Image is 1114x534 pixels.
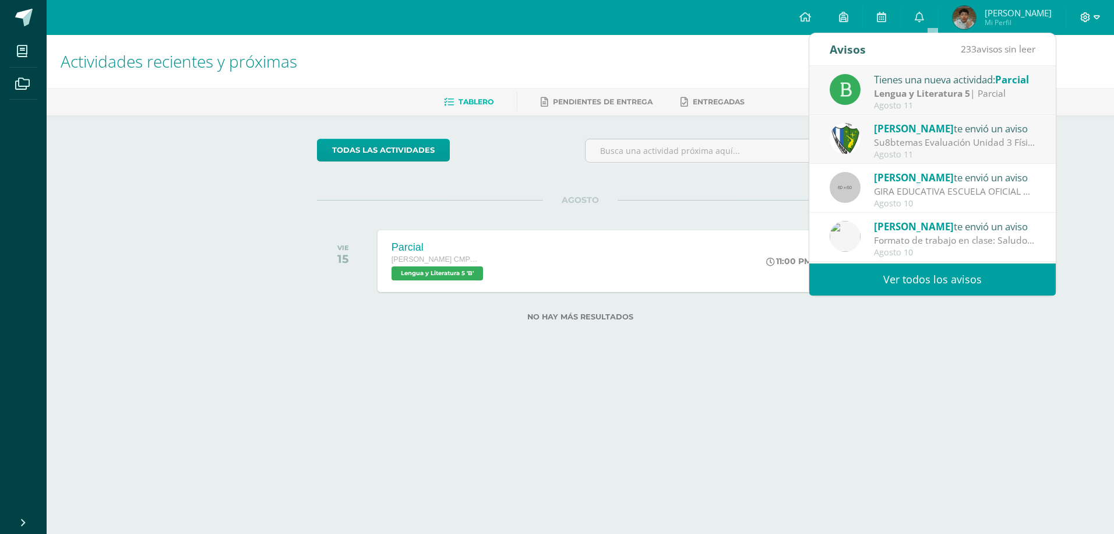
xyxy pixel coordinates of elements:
input: Busca una actividad próxima aquí... [586,139,844,162]
a: Ver todos los avisos [809,264,1056,296]
span: [PERSON_NAME] [874,171,954,184]
a: todas las Actividades [317,139,450,161]
div: Tienes una nueva actividad: [874,72,1036,87]
div: te envió un aviso [874,170,1036,185]
label: No hay más resultados [317,312,844,321]
img: 6dfd641176813817be49ede9ad67d1c4.png [830,221,861,252]
span: [PERSON_NAME] CMP Bachillerato en CCLL con Orientación en Computación [392,255,479,264]
div: Agosto 11 [874,101,1036,111]
div: 11:00 PM [766,256,812,266]
span: Entregadas [693,97,745,106]
div: te envió un aviso [874,219,1036,234]
div: Agosto 10 [874,199,1036,209]
span: [PERSON_NAME] [874,220,954,233]
span: [PERSON_NAME] [874,122,954,135]
div: Parcial [392,241,486,254]
img: 60x60 [830,172,861,203]
span: Lengua y Literatura 5 'B' [392,266,483,280]
span: Mi Perfil [985,17,1052,27]
img: 7ae2895e5327fb7d9bac5f92124a37e4.png [953,6,976,29]
strong: Lengua y Literatura 5 [874,87,970,100]
span: Actividades recientes y próximas [61,50,297,72]
img: d7d6d148f6dec277cbaab50fee73caa7.png [830,123,861,154]
div: Su8btemas Evaluación Unidad 3 Física Fundamental : Buena mañana estimados estudiantes y padres de... [874,136,1036,149]
span: Tablero [459,97,493,106]
span: [PERSON_NAME] [985,7,1052,19]
a: Pendientes de entrega [541,93,653,111]
span: 233 [961,43,976,55]
a: Entregadas [681,93,745,111]
span: Parcial [995,73,1029,86]
div: | Parcial [874,87,1036,100]
div: Avisos [830,33,866,65]
div: Agosto 11 [874,150,1036,160]
div: 15 [337,252,349,266]
div: Agosto 10 [874,248,1036,258]
span: avisos sin leer [961,43,1035,55]
div: Formato de trabajo en clase: Saludos jóvenes Por este medio les comparto el formato de trabajo qu... [874,234,1036,247]
span: Pendientes de entrega [553,97,653,106]
a: Tablero [444,93,493,111]
span: AGOSTO [543,195,618,205]
div: VIE [337,244,349,252]
div: te envió un aviso [874,121,1036,136]
div: GIRA EDUCATIVA ESCUELA OFICIAL RURAL MIXTA LO DE MEJÍA, SAN JUAN SACATEPÉQUEZ, GUATEMALA: Buenas ... [874,185,1036,198]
